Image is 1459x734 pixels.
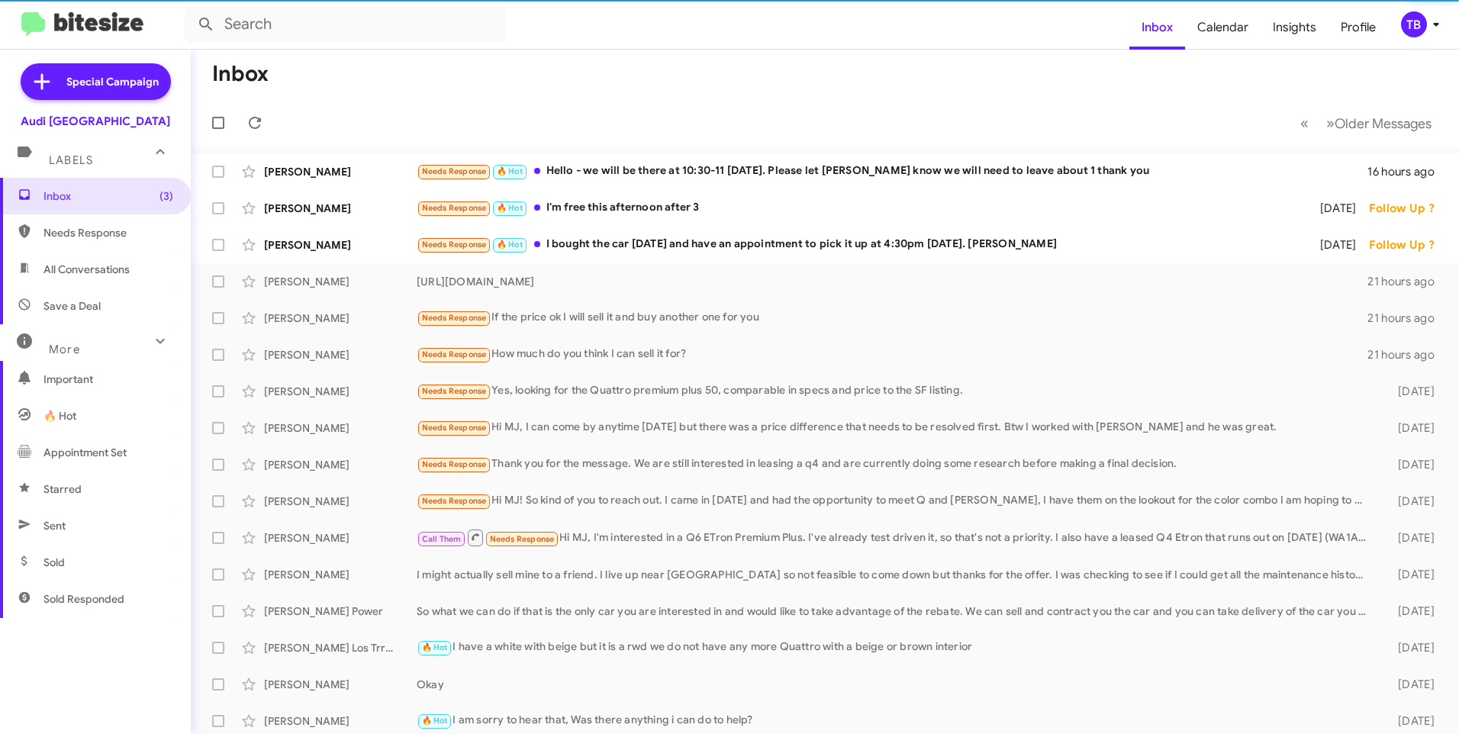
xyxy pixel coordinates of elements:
[1374,604,1447,619] div: [DATE]
[43,481,82,497] span: Starred
[417,604,1374,619] div: So what we can do if that is the only car you are interested in and would like to take advantage ...
[49,343,80,356] span: More
[1326,114,1335,133] span: »
[417,639,1374,656] div: I have a white with beige but it is a rwd we do not have any more Quattro with a beige or brown i...
[43,298,101,314] span: Save a Deal
[264,347,417,362] div: [PERSON_NAME]
[417,712,1374,729] div: I am sorry to hear that, Was there anything i can do to help?
[422,642,448,652] span: 🔥 Hot
[417,456,1374,473] div: Thank you for the message. We are still interested in leasing a q4 and are currently doing some r...
[1367,274,1447,289] div: 21 hours ago
[264,494,417,509] div: [PERSON_NAME]
[21,114,170,129] div: Audi [GEOGRAPHIC_DATA]
[264,164,417,179] div: [PERSON_NAME]
[1185,5,1261,50] a: Calendar
[497,203,523,213] span: 🔥 Hot
[1329,5,1388,50] a: Profile
[21,63,171,100] a: Special Campaign
[43,445,127,460] span: Appointment Set
[1335,115,1432,132] span: Older Messages
[417,528,1374,547] div: Hi MJ, I'm interested in a Q6 ETron Premium Plus. I've already test driven it, so that's not a pr...
[1291,108,1318,139] button: Previous
[417,236,1300,253] div: I bought the car [DATE] and have an appointment to pick it up at 4:30pm [DATE]. [PERSON_NAME]
[1292,108,1441,139] nav: Page navigation example
[264,530,417,546] div: [PERSON_NAME]
[264,237,417,253] div: [PERSON_NAME]
[264,567,417,582] div: [PERSON_NAME]
[1300,114,1309,133] span: «
[264,420,417,436] div: [PERSON_NAME]
[417,199,1300,217] div: I'm free this afternoon after 3
[49,153,93,167] span: Labels
[417,163,1367,180] div: Hello - we will be there at 10:30-11 [DATE]. Please let [PERSON_NAME] know we will need to leave ...
[1401,11,1427,37] div: TB
[43,518,66,533] span: Sent
[43,262,130,277] span: All Conversations
[497,166,523,176] span: 🔥 Hot
[264,384,417,399] div: [PERSON_NAME]
[43,225,173,240] span: Needs Response
[422,423,487,433] span: Needs Response
[1374,420,1447,436] div: [DATE]
[422,716,448,726] span: 🔥 Hot
[490,534,555,544] span: Needs Response
[1367,164,1447,179] div: 16 hours ago
[43,555,65,570] span: Sold
[422,459,487,469] span: Needs Response
[159,188,173,204] span: (3)
[1388,11,1442,37] button: TB
[264,604,417,619] div: [PERSON_NAME] Power
[1374,530,1447,546] div: [DATE]
[422,313,487,323] span: Needs Response
[1374,677,1447,692] div: [DATE]
[264,677,417,692] div: [PERSON_NAME]
[264,311,417,326] div: [PERSON_NAME]
[264,640,417,655] div: [PERSON_NAME] Los Trrenas
[264,713,417,729] div: [PERSON_NAME]
[417,309,1367,327] div: If the price ok I will sell it and buy another one for you
[1374,567,1447,582] div: [DATE]
[1369,201,1447,216] div: Follow Up ?
[1300,237,1369,253] div: [DATE]
[1261,5,1329,50] a: Insights
[212,62,269,86] h1: Inbox
[43,591,124,607] span: Sold Responded
[1300,201,1369,216] div: [DATE]
[1374,457,1447,472] div: [DATE]
[497,240,523,249] span: 🔥 Hot
[422,240,487,249] span: Needs Response
[264,274,417,289] div: [PERSON_NAME]
[422,534,462,544] span: Call Them
[422,496,487,506] span: Needs Response
[417,567,1374,582] div: I might actually sell mine to a friend. I live up near [GEOGRAPHIC_DATA] so not feasible to come ...
[264,457,417,472] div: [PERSON_NAME]
[417,677,1374,692] div: Okay
[417,419,1374,436] div: Hi MJ, I can come by anytime [DATE] but there was a price difference that needs to be resolved fi...
[1374,494,1447,509] div: [DATE]
[43,408,76,423] span: 🔥 Hot
[43,372,173,387] span: Important
[422,203,487,213] span: Needs Response
[1129,5,1185,50] a: Inbox
[264,201,417,216] div: [PERSON_NAME]
[422,386,487,396] span: Needs Response
[1369,237,1447,253] div: Follow Up ?
[43,188,173,204] span: Inbox
[66,74,159,89] span: Special Campaign
[1374,640,1447,655] div: [DATE]
[417,382,1374,400] div: Yes, looking for the Quattro premium plus 50, comparable in specs and price to the SF listing.
[417,274,1367,289] div: [URL][DOMAIN_NAME]
[185,6,505,43] input: Search
[1367,311,1447,326] div: 21 hours ago
[1374,713,1447,729] div: [DATE]
[1367,347,1447,362] div: 21 hours ago
[417,492,1374,510] div: Hi MJ! So kind of you to reach out. I came in [DATE] and had the opportunity to meet Q and [PERSO...
[1317,108,1441,139] button: Next
[417,346,1367,363] div: How much do you think I can sell it for?
[422,349,487,359] span: Needs Response
[422,166,487,176] span: Needs Response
